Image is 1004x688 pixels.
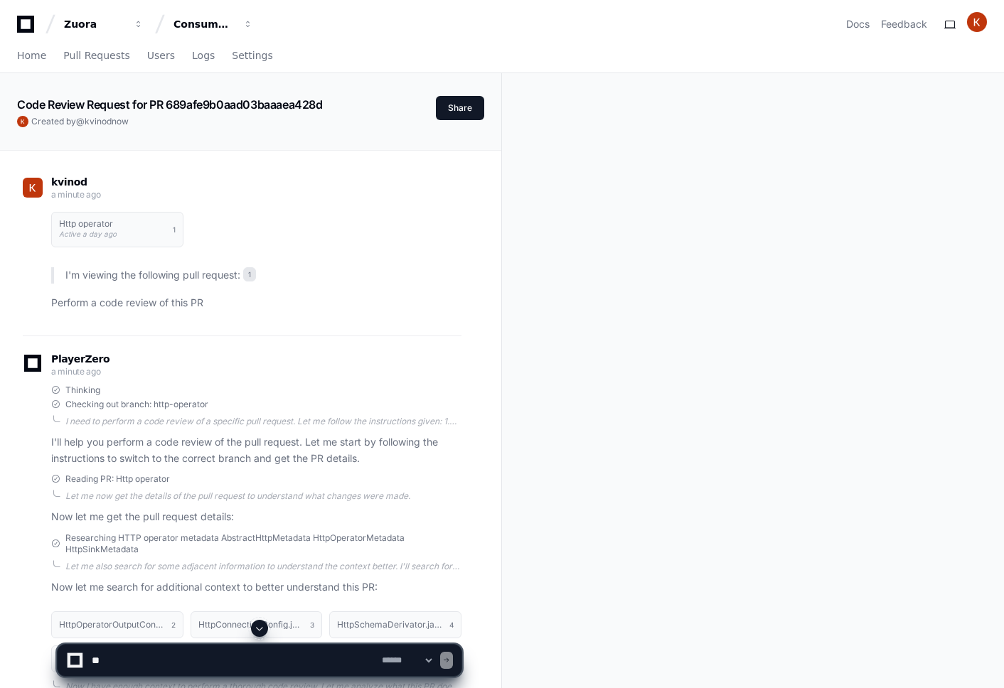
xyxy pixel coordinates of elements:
[59,230,117,238] span: Active a day ago
[329,611,461,638] button: HttpSchemaDerivator.java4
[147,40,175,72] a: Users
[51,295,461,311] p: Perform a code review of this PR
[65,267,461,284] p: I'm viewing the following pull request:
[449,619,454,630] span: 4
[51,355,110,363] span: PlayerZero
[51,366,100,377] span: a minute ago
[85,116,112,127] span: kvinod
[173,17,235,31] div: Consumption
[65,490,461,502] div: Let me now get the details of the pull request to understand what changes were made.
[232,40,272,72] a: Settings
[436,96,484,120] button: Share
[17,40,46,72] a: Home
[192,40,215,72] a: Logs
[112,116,129,127] span: now
[17,97,323,112] app-text-character-animate: Code Review Request for PR 689afe9b0aad03baaaea428d
[51,579,461,596] p: Now let me search for additional context to better understand this PR:
[846,17,870,31] a: Docs
[51,212,183,247] button: Http operatorActive a day ago1
[17,116,28,127] img: ACg8ocIO7jtkWN8S2iLRBR-u1BMcRY5-kg2T8U2dj_CWIxGKEUqXVg=s96-c
[51,611,183,638] button: HttpOperatorOutputConfig.java2
[310,619,314,630] span: 3
[59,220,117,228] h1: Http operator
[192,51,215,60] span: Logs
[168,11,259,37] button: Consumption
[64,17,125,31] div: Zuora
[31,116,129,127] span: Created by
[173,224,176,235] span: 1
[65,416,461,427] div: I need to perform a code review of a specific pull request. Let me follow the instructions given:...
[76,116,85,127] span: @
[63,51,129,60] span: Pull Requests
[65,473,170,485] span: Reading PR: Http operator
[17,51,46,60] span: Home
[51,434,461,467] p: I'll help you perform a code review of the pull request. Let me start by following the instructio...
[232,51,272,60] span: Settings
[58,11,149,37] button: Zuora
[958,641,997,679] iframe: Open customer support
[51,509,461,525] p: Now let me get the pull request details:
[243,267,256,281] span: 1
[51,189,100,200] span: a minute ago
[881,17,927,31] button: Feedback
[63,40,129,72] a: Pull Requests
[65,561,461,572] div: Let me also search for some adjacent information to understand the context better. I'll search fo...
[65,532,461,555] span: Researching HTTP operator metadata AbstractHttpMetadata HttpOperatorMetadata HttpSinkMetadata
[171,619,176,630] span: 2
[967,12,987,32] img: ACg8ocIO7jtkWN8S2iLRBR-u1BMcRY5-kg2T8U2dj_CWIxGKEUqXVg=s96-c
[65,399,208,410] span: Checking out branch: http-operator
[23,178,43,198] img: ACg8ocIO7jtkWN8S2iLRBR-u1BMcRY5-kg2T8U2dj_CWIxGKEUqXVg=s96-c
[147,51,175,60] span: Users
[65,385,100,396] span: Thinking
[191,611,323,638] button: HttpConnectionConfig.java3
[51,176,87,188] span: kvinod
